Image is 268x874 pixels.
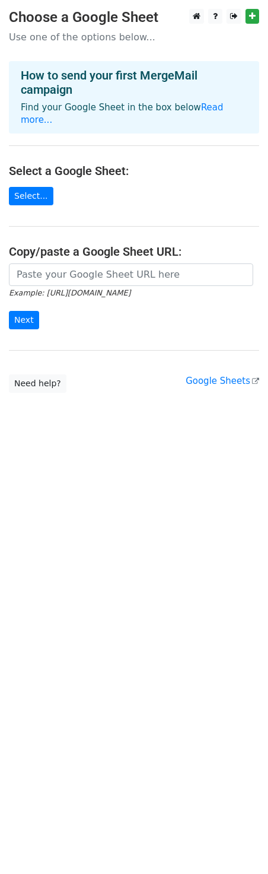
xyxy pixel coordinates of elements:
[21,101,247,126] p: Find your Google Sheet in the box below
[9,164,259,178] h4: Select a Google Sheet:
[9,31,259,43] p: Use one of the options below...
[21,68,247,97] h4: How to send your first MergeMail campaign
[9,288,130,297] small: Example: [URL][DOMAIN_NAME]
[9,374,66,393] a: Need help?
[186,376,259,386] a: Google Sheets
[9,9,259,26] h3: Choose a Google Sheet
[209,817,268,874] iframe: Chat Widget
[9,187,53,205] a: Select...
[9,244,259,259] h4: Copy/paste a Google Sheet URL:
[9,311,39,329] input: Next
[9,263,253,286] input: Paste your Google Sheet URL here
[21,102,224,125] a: Read more...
